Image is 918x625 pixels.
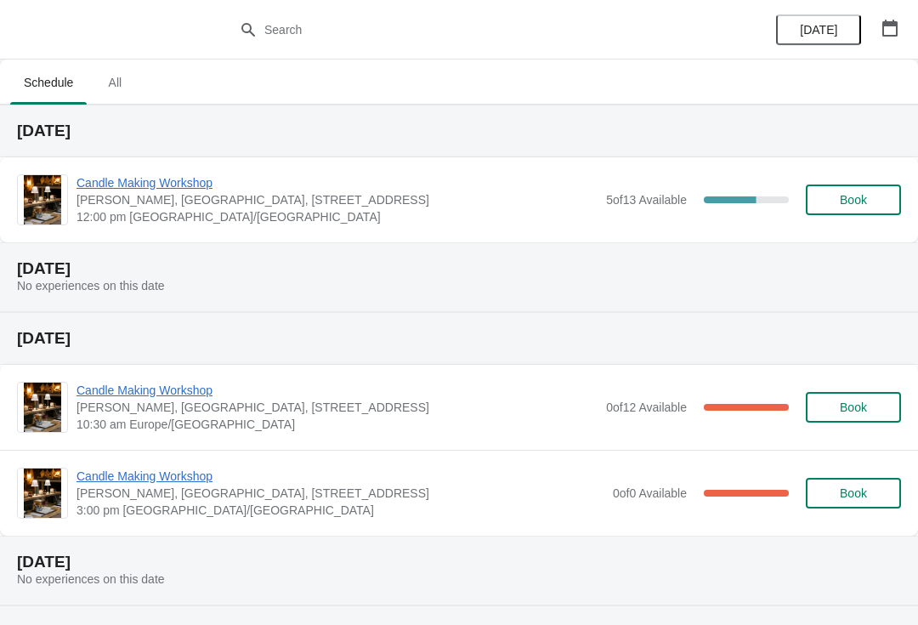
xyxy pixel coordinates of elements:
[76,502,604,519] span: 3:00 pm [GEOGRAPHIC_DATA]/[GEOGRAPHIC_DATA]
[24,383,61,432] img: Candle Making Workshop | Laura Fisher, Scrapps Hill Farm, 550 Worting Road, Basingstoke, RG23 8PU...
[17,260,901,277] h2: [DATE]
[76,468,604,485] span: Candle Making Workshop
[17,554,901,571] h2: [DATE]
[76,208,598,225] span: 12:00 pm [GEOGRAPHIC_DATA]/[GEOGRAPHIC_DATA]
[263,14,688,45] input: Search
[76,485,604,502] span: [PERSON_NAME], [GEOGRAPHIC_DATA], [STREET_ADDRESS]
[24,175,61,224] img: Candle Making Workshop | Laura Fisher, Scrapps Hill Farm, 550 Worting Road, Basingstoke, RG23 8PU...
[840,486,867,500] span: Book
[806,478,901,509] button: Book
[76,191,598,208] span: [PERSON_NAME], [GEOGRAPHIC_DATA], [STREET_ADDRESS]
[24,469,61,518] img: Candle Making Workshop | Laura Fisher, Scrapps Hill Farm, 550 Worting Road, Basingstoke, RG23 8PU...
[93,67,136,98] span: All
[806,185,901,215] button: Book
[606,401,687,414] span: 0 of 12 Available
[76,382,598,399] span: Candle Making Workshop
[613,486,687,500] span: 0 of 0 Available
[800,23,837,37] span: [DATE]
[606,193,687,207] span: 5 of 13 Available
[76,399,598,416] span: [PERSON_NAME], [GEOGRAPHIC_DATA], [STREET_ADDRESS]
[806,392,901,423] button: Book
[76,416,598,433] span: 10:30 am Europe/[GEOGRAPHIC_DATA]
[840,193,867,207] span: Book
[17,330,901,347] h2: [DATE]
[10,67,87,98] span: Schedule
[840,401,867,414] span: Book
[76,174,598,191] span: Candle Making Workshop
[776,14,861,45] button: [DATE]
[17,279,165,293] span: No experiences on this date
[17,122,901,139] h2: [DATE]
[17,572,165,586] span: No experiences on this date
